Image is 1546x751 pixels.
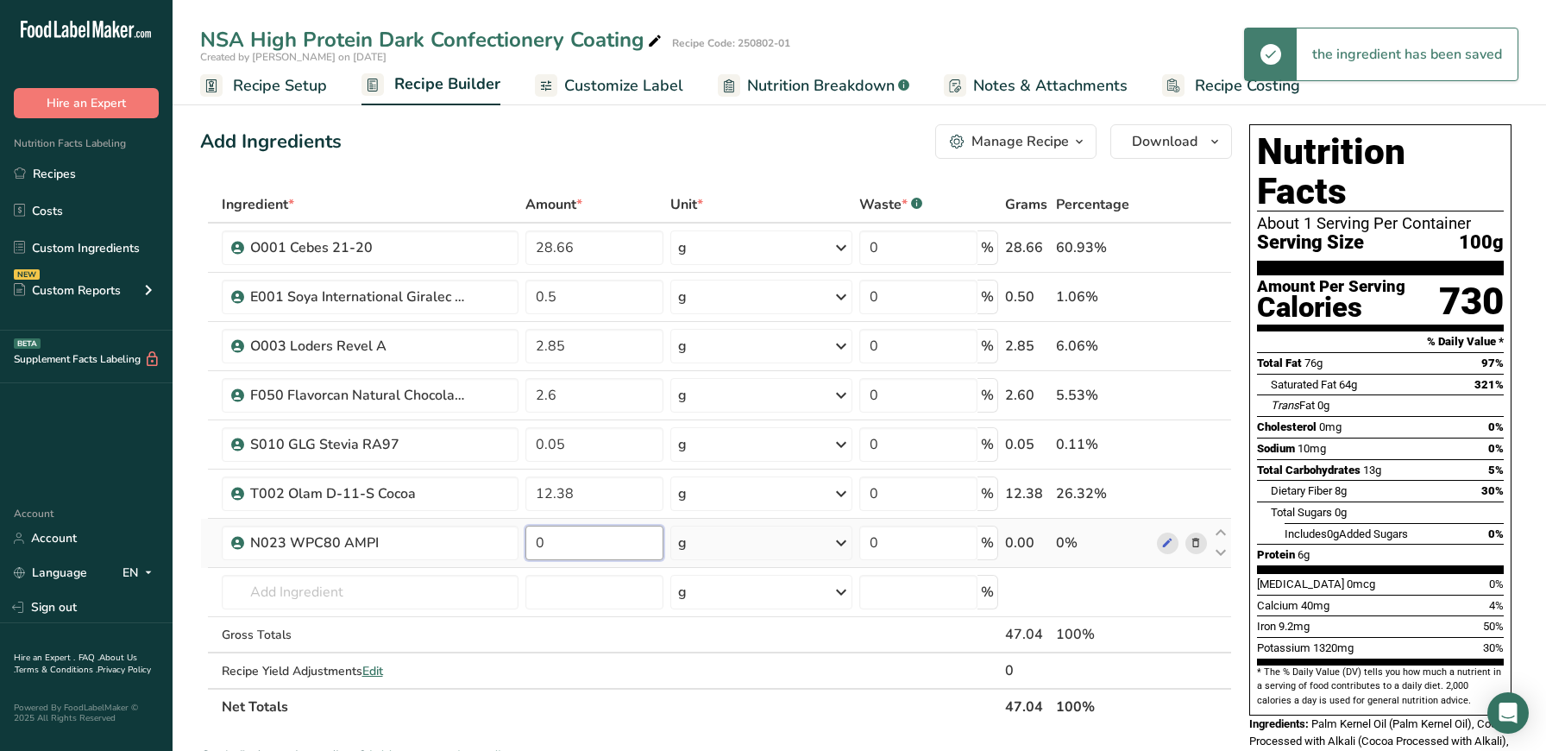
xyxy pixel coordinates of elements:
div: EN [123,563,159,584]
div: 0.50 [1005,287,1049,307]
div: g [678,533,687,553]
div: 2.60 [1005,385,1049,406]
span: 13g [1363,464,1381,476]
span: 5% [1488,464,1504,476]
span: 0g [1317,399,1329,412]
span: Fat [1271,399,1315,412]
div: Waste [859,194,922,215]
div: 1.06% [1056,287,1150,307]
th: Net Totals [218,688,1002,724]
div: 0.05 [1005,434,1049,455]
span: Percentage [1056,194,1129,215]
div: F050 Flavorcan Natural Chocolate Flavor FC405-038 [250,385,466,406]
div: g [678,336,687,357]
div: Open Intercom Messenger [1487,692,1529,734]
a: Customize Label [535,66,683,105]
a: Recipe Costing [1162,66,1300,105]
div: 100% [1056,624,1150,645]
span: 0g [1327,527,1339,540]
span: 321% [1474,378,1504,391]
a: Terms & Conditions . [15,664,97,676]
span: 0% [1488,442,1504,455]
button: Hire an Expert [14,88,159,118]
a: Nutrition Breakdown [718,66,909,105]
a: Notes & Attachments [944,66,1128,105]
button: Manage Recipe [935,124,1097,159]
div: Gross Totals [222,626,518,644]
span: 0% [1488,527,1504,540]
div: 0% [1056,533,1150,553]
span: Potassium [1257,641,1310,654]
span: Iron [1257,620,1276,633]
span: Sodium [1257,442,1295,455]
div: T002 Olam D-11-S Cocoa [250,483,466,504]
span: Calcium [1257,599,1298,612]
div: Calories [1257,295,1405,320]
span: Unit [670,194,703,215]
span: 9.2mg [1279,620,1310,633]
a: Language [14,558,87,588]
span: Saturated Fat [1271,378,1336,391]
span: 97% [1481,357,1504,369]
div: NEW [14,269,40,280]
span: Grams [1005,194,1047,215]
span: Total Sugars [1271,506,1332,519]
div: NSA High Protein Dark Confectionery Coating [200,24,665,55]
div: 12.38 [1005,483,1049,504]
span: Recipe Builder [394,73,500,96]
div: Recipe Code: 250802-01 [672,35,790,51]
div: Custom Reports [14,281,121,300]
div: g [678,385,687,406]
div: BETA [14,338,41,349]
span: Total Carbohydrates [1257,464,1361,476]
th: 100% [1053,688,1153,724]
input: Add Ingredient [222,575,518,609]
div: g [678,483,687,504]
span: 0mg [1319,420,1342,433]
div: 0 [1005,660,1049,681]
div: the ingredient has been saved [1297,28,1518,80]
button: Download [1110,124,1232,159]
h1: Nutrition Facts [1257,132,1504,211]
div: O003 Loders Revel A [250,336,466,357]
span: 40mg [1301,599,1329,612]
span: Nutrition Breakdown [747,74,895,98]
div: 28.66 [1005,237,1049,258]
div: Manage Recipe [971,131,1069,152]
span: Notes & Attachments [973,74,1128,98]
span: 0g [1335,506,1347,519]
section: % Daily Value * [1257,331,1504,352]
div: E001 Soya International Giralec Sunflower [MEDICAL_DATA] SUNRISE SFL [250,287,466,307]
div: g [678,582,687,603]
span: 76g [1304,357,1323,369]
div: Amount Per Serving [1257,279,1405,295]
span: Amount [525,194,582,215]
span: Serving Size [1257,232,1364,254]
span: Created by [PERSON_NAME] on [DATE] [200,50,386,64]
div: Powered By FoodLabelMaker © 2025 All Rights Reserved [14,703,159,723]
div: 5.53% [1056,385,1150,406]
span: Download [1132,131,1197,152]
span: 100g [1459,232,1504,254]
div: 47.04 [1005,624,1049,645]
span: 50% [1483,620,1504,633]
span: 64g [1339,378,1357,391]
span: 4% [1489,599,1504,612]
span: Ingredient [222,194,294,215]
span: Customize Label [564,74,683,98]
div: About 1 Serving Per Container [1257,215,1504,232]
div: Add Ingredients [200,128,342,156]
span: Dietary Fiber [1271,484,1332,497]
div: S010 GLG Stevia RA97 [250,434,466,455]
div: 60.93% [1056,237,1150,258]
a: About Us . [14,652,137,676]
a: Privacy Policy [97,664,151,676]
span: Recipe Costing [1195,74,1300,98]
div: g [678,287,687,307]
span: [MEDICAL_DATA] [1257,577,1344,590]
div: 6.06% [1056,336,1150,357]
div: 0.11% [1056,434,1150,455]
span: Edit [362,663,383,679]
span: 8g [1335,484,1347,497]
span: Recipe Setup [233,74,327,98]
